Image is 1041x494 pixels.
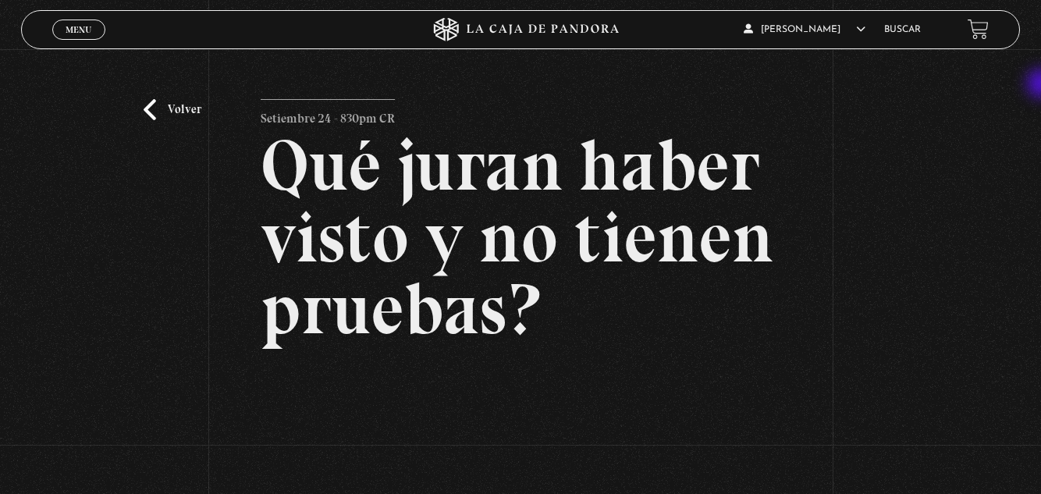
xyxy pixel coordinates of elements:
p: Setiembre 24 - 830pm CR [261,99,395,130]
a: Buscar [884,25,921,34]
span: Cerrar [60,37,97,48]
h2: Qué juran haber visto y no tienen pruebas? [261,130,780,345]
span: [PERSON_NAME] [744,25,865,34]
a: Volver [144,99,201,120]
a: View your shopping cart [968,19,989,40]
span: Menu [66,25,91,34]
